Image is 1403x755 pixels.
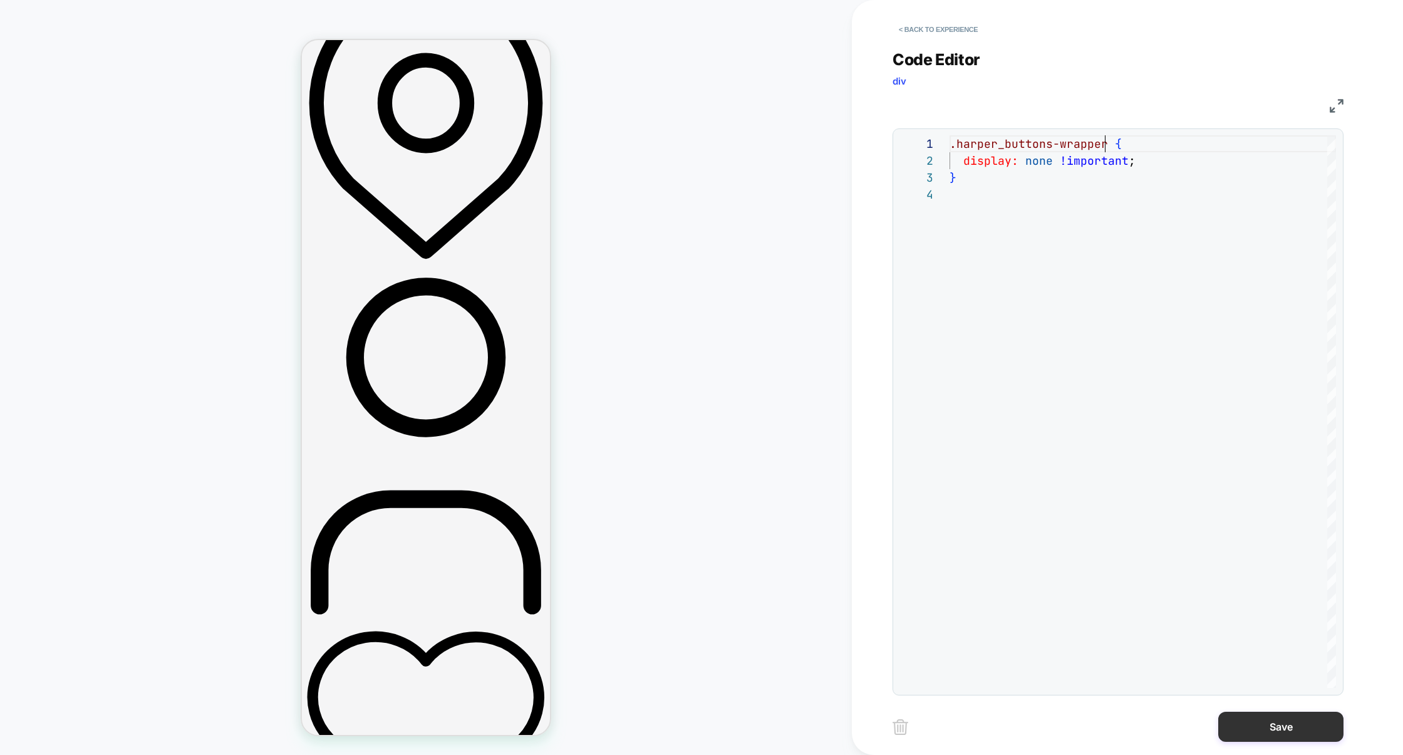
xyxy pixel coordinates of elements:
span: .harper_buttons-wrapper [950,137,1108,151]
span: { [1115,137,1122,151]
span: !important [1060,154,1129,168]
span: div [893,75,906,87]
div: 1 [899,135,933,152]
div: 4 [899,186,933,203]
span: Code Editor [893,50,980,69]
div: 3 [899,169,933,186]
span: ; [1129,154,1136,168]
img: delete [893,719,908,735]
span: display: [963,154,1018,168]
button: < Back to experience [893,19,984,39]
div: 2 [899,152,933,169]
button: Save [1218,712,1343,742]
span: none [1025,154,1053,168]
span: } [950,170,956,185]
img: fullscreen [1330,99,1343,113]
